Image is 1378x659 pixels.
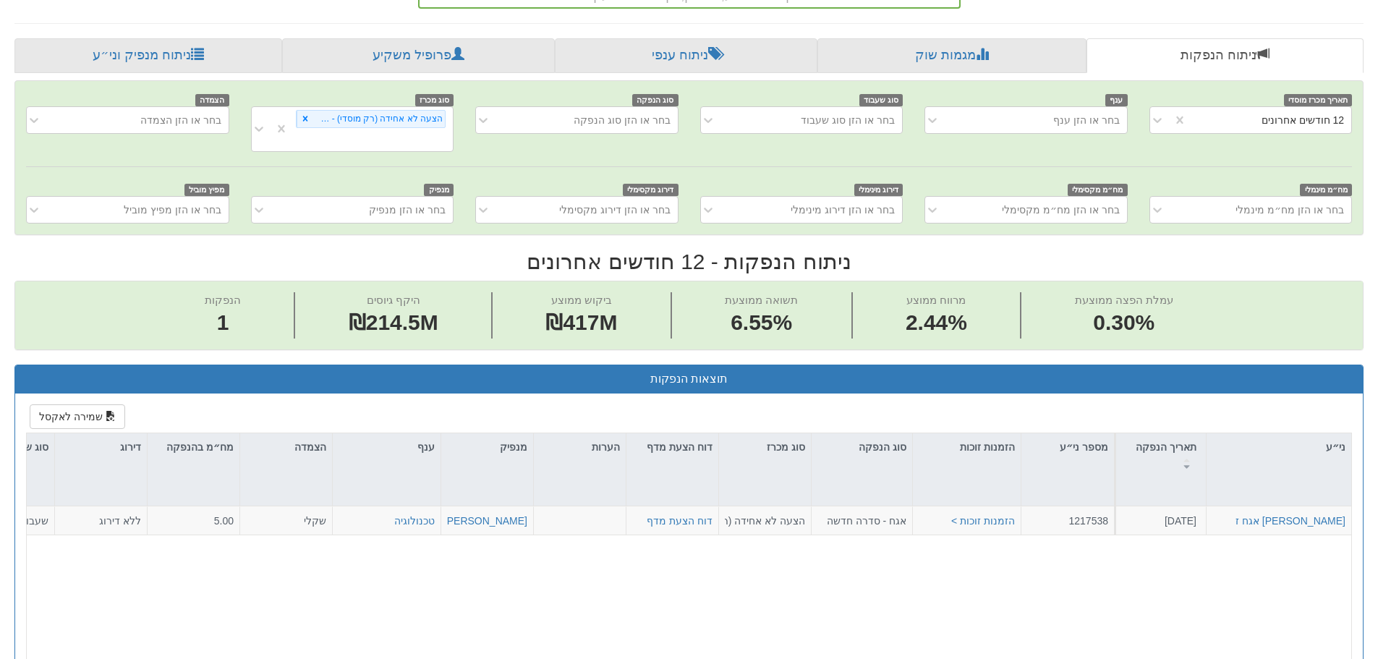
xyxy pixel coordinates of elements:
[1086,38,1364,73] a: ניתוח הנפקות
[30,404,125,429] button: שמירה לאקסל
[1053,113,1120,127] div: בחר או הזן ענף
[574,113,671,127] div: בחר או הזן סוג הנפקה
[1027,514,1108,528] div: 1217538
[1068,184,1128,196] span: מח״מ מקסימלי
[14,38,282,73] a: ניתוח מנפיק וני״ע
[817,38,1086,73] a: מגמות שוק
[1235,203,1344,217] div: בחר או הזן מח״מ מינמלי
[441,433,533,461] div: מנפיק
[951,514,1015,528] button: הזמנות זוכות >
[623,184,679,196] span: דירוג מקסימלי
[812,433,912,461] div: סוג הנפקה
[725,514,805,528] div: הצעה לא אחידה (רק מוסדי) - ריבית
[1207,433,1351,461] div: ני״ע
[195,94,229,106] span: הצמדה
[859,94,903,106] span: סוג שעבוד
[906,294,966,306] span: מרווח ממוצע
[1300,184,1352,196] span: מח״מ מינמלי
[313,111,445,127] div: הצעה לא אחידה (רק מוסדי) - ריבית
[394,514,435,528] button: טכנולוגיה
[1284,94,1352,106] span: תאריך מכרז מוסדי
[555,38,817,73] a: ניתוח ענפי
[725,307,798,339] span: 6.55%
[534,433,626,461] div: הערות
[282,38,554,73] a: פרופיל משקיע
[1235,514,1345,528] button: [PERSON_NAME] אגח ז
[906,307,967,339] span: 2.44%
[719,433,811,461] div: סוג מכרז
[1002,203,1120,217] div: בחר או הזן מח״מ מקסימלי
[205,294,241,306] span: הנפקות
[1116,433,1206,477] div: תאריך הנפקה
[647,515,713,527] a: דוח הצעת מדף
[246,514,326,528] div: שקלי
[124,203,221,217] div: בחר או הזן מפיץ מוביל
[14,250,1364,273] h2: ניתוח הנפקות - 12 חודשים אחרונים
[148,433,239,477] div: מח״מ בהנפקה
[1120,514,1196,528] div: [DATE]
[369,203,446,217] div: בחר או הזן מנפיק
[205,307,241,339] span: 1
[367,294,420,306] span: היקף גיוסים
[632,94,679,106] span: סוג הנפקה
[184,184,229,196] span: מפיץ מוביל
[444,514,527,528] button: [PERSON_NAME]
[1075,294,1173,306] span: עמלת הפצה ממוצעת
[559,203,671,217] div: בחר או הזן דירוג מקסימלי
[140,113,221,127] div: בחר או הזן הצמדה
[240,433,332,461] div: הצמדה
[913,433,1021,461] div: הזמנות זוכות
[26,373,1352,386] h3: תוצאות הנפקות
[725,294,798,306] span: תשואה ממוצעת
[153,514,234,528] div: 5.00
[424,184,454,196] span: מנפיק
[415,94,454,106] span: סוג מכרז
[1021,433,1114,461] div: מספר ני״ע
[626,433,718,477] div: דוח הצעת מדף
[817,514,906,528] div: אגח - סדרה חדשה
[349,310,438,334] span: ₪214.5M
[61,514,141,528] div: ללא דירוג
[801,113,895,127] div: בחר או הזן סוג שעבוד
[551,294,612,306] span: ביקוש ממוצע
[55,433,147,461] div: דירוג
[791,203,895,217] div: בחר או הזן דירוג מינימלי
[545,310,617,334] span: ₪417M
[333,433,441,461] div: ענף
[1075,307,1173,339] span: 0.30%
[1262,113,1344,127] div: 12 חודשים אחרונים
[1105,94,1128,106] span: ענף
[854,184,903,196] span: דירוג מינימלי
